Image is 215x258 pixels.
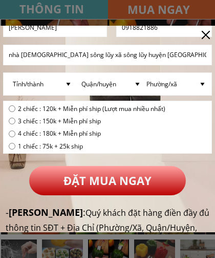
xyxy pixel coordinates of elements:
span: 4 chiếc : 180k + Miễn phí ship [18,128,165,138]
input: Họ và Tên [6,18,104,36]
span: [PERSON_NAME] [9,206,83,218]
span: 3 chiếc : 150k + Miễn phí ship [18,116,165,126]
input: Địa chỉ [6,45,209,65]
span: 2 chiếc : 120k + Miễn phí ship (Lượt mua nhiều nhất) [18,104,165,114]
span: 1 chiếc : 75k + 25k ship [18,141,165,151]
p: ĐẶT MUA NGAY [29,166,186,195]
input: Số điện thoại [119,19,209,36]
